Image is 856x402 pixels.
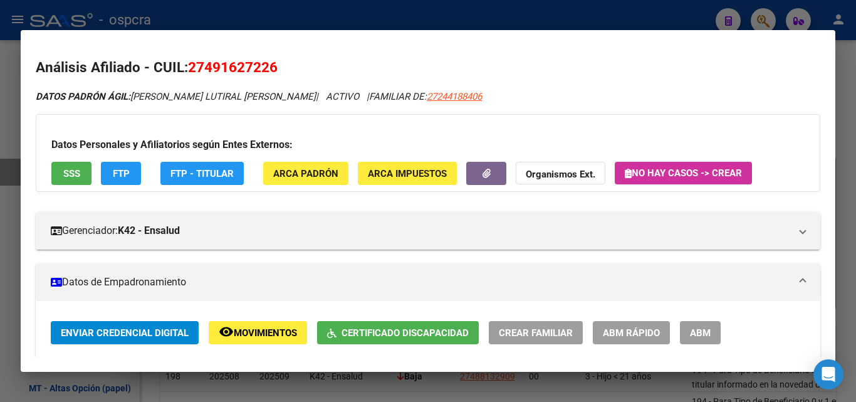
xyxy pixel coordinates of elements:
[516,162,605,185] button: Organismos Ext.
[101,162,141,185] button: FTP
[526,169,595,180] strong: Organismos Ext.
[358,162,457,185] button: ARCA Impuestos
[51,162,91,185] button: SSS
[36,212,820,250] mat-expansion-panel-header: Gerenciador:K42 - Ensalud
[61,327,189,339] span: Enviar Credencial Digital
[499,327,573,339] span: Crear Familiar
[170,168,234,179] span: FTP - Titular
[118,223,180,238] strong: K42 - Ensalud
[603,327,660,339] span: ABM Rápido
[625,167,742,179] span: No hay casos -> Crear
[690,327,711,339] span: ABM
[36,91,316,102] span: [PERSON_NAME] LUTIRAL [PERSON_NAME]
[160,162,244,185] button: FTP - Titular
[427,91,482,102] span: 27244188406
[263,162,348,185] button: ARCA Padrón
[209,321,307,344] button: Movimientos
[342,327,469,339] span: Certificado Discapacidad
[368,168,447,179] span: ARCA Impuestos
[36,91,482,102] i: | ACTIVO |
[51,275,790,290] mat-panel-title: Datos de Empadronamiento
[51,137,805,152] h3: Datos Personales y Afiliatorios según Entes Externos:
[680,321,721,344] button: ABM
[593,321,670,344] button: ABM Rápido
[489,321,583,344] button: Crear Familiar
[234,327,297,339] span: Movimientos
[113,168,130,179] span: FTP
[813,359,843,389] div: Open Intercom Messenger
[273,168,338,179] span: ARCA Padrón
[36,57,820,78] h2: Análisis Afiliado - CUIL:
[51,223,790,238] mat-panel-title: Gerenciador:
[219,324,234,339] mat-icon: remove_red_eye
[36,263,820,301] mat-expansion-panel-header: Datos de Empadronamiento
[188,59,278,75] span: 27491627226
[615,162,752,184] button: No hay casos -> Crear
[369,91,482,102] span: FAMILIAR DE:
[317,321,479,344] button: Certificado Discapacidad
[51,321,199,344] button: Enviar Credencial Digital
[63,168,80,179] span: SSS
[36,91,130,102] strong: DATOS PADRÓN ÁGIL:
